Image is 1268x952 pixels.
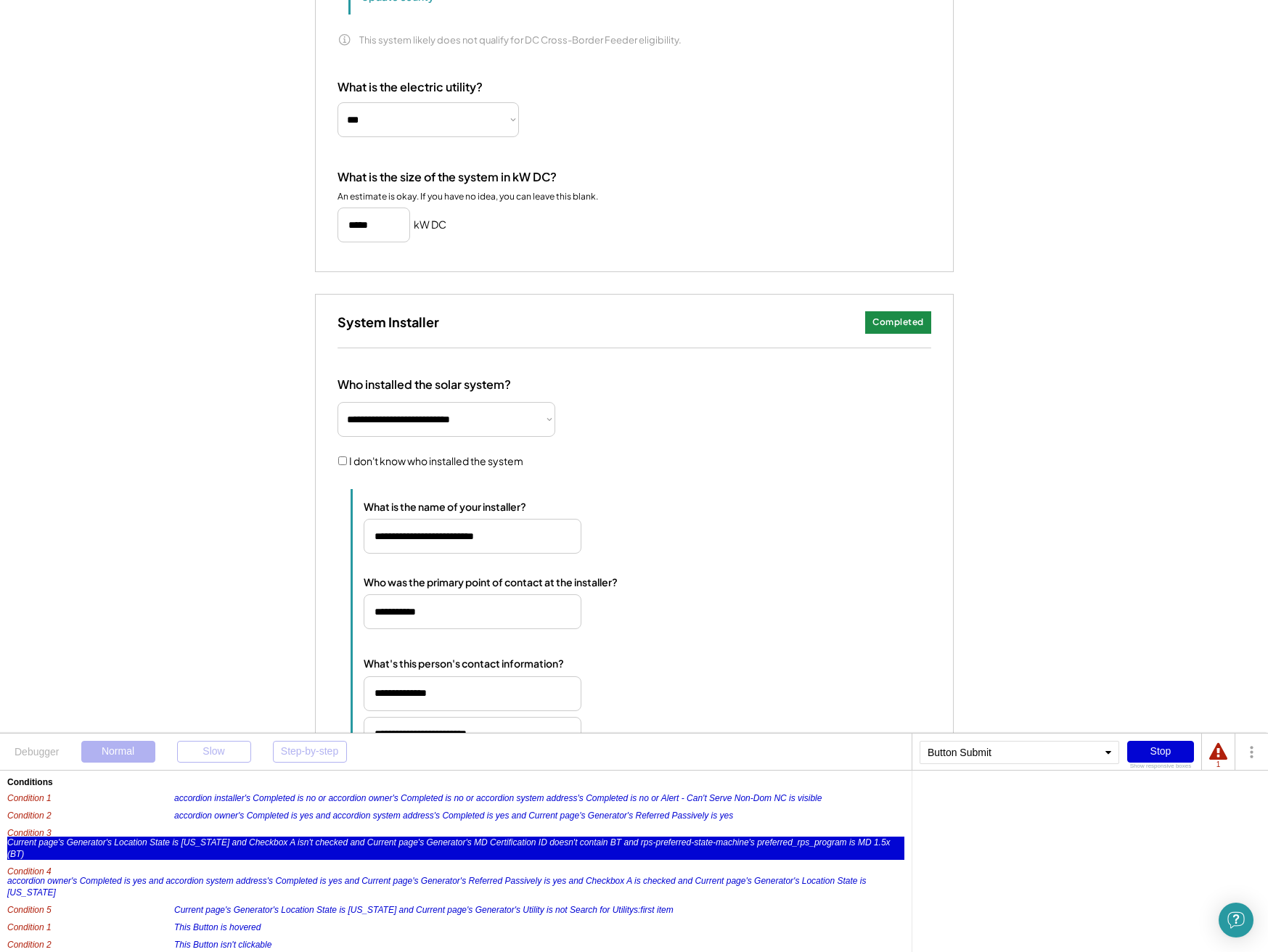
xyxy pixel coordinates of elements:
[364,500,526,513] div: What is the name of your installer?
[7,827,174,837] div: Condition 3
[7,810,174,819] div: Condition 2
[7,837,904,860] div: Current page's Generator's Location State is [US_STATE] and Checkbox A isn't checked and Current ...
[920,741,1119,764] div: Button Submit
[7,875,904,898] div: accordion owner's Completed is yes and accordion system address's Completed is yes and Current pa...
[414,218,446,232] h5: kW DC
[338,377,511,393] div: Who installed the solar system?
[174,904,674,916] div: Current page's Generator's Location State is [US_STATE] and Current page's Generator's Utility is...
[338,191,598,202] div: An estimate is okay. If you have no idea, you can leave this blank.
[1127,741,1194,763] div: Stop
[7,866,174,875] div: Condition 4
[338,313,439,330] h3: System Installer
[174,922,261,933] div: This Button is hovered
[7,922,174,931] div: Condition 1
[364,575,618,588] div: Who was the primary point of contact at the installer?
[872,316,924,329] div: Completed
[7,792,174,802] div: Condition 1
[7,939,174,948] div: Condition 2
[7,904,174,914] div: Condition 5
[338,80,483,95] div: What is the electric utility?
[349,454,523,467] label: I don't know who installed the system
[1127,763,1194,769] div: Show responsive boxes
[174,810,733,821] div: accordion owner's Completed is yes and accordion system address's Completed is yes and Current pa...
[174,792,822,804] div: accordion installer's Completed is no or accordion owner's Completed is no or accordion system ad...
[1209,761,1227,768] div: 1
[338,170,557,185] div: What is the size of the system in kW DC?
[359,33,682,46] div: This system likely does not qualify for DC Cross-Border Feeder eligibility.
[1219,903,1253,937] div: Open Intercom Messenger
[174,939,271,951] div: This Button isn't clickable
[364,657,564,670] div: What's this person's contact information?
[7,778,904,787] div: Conditions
